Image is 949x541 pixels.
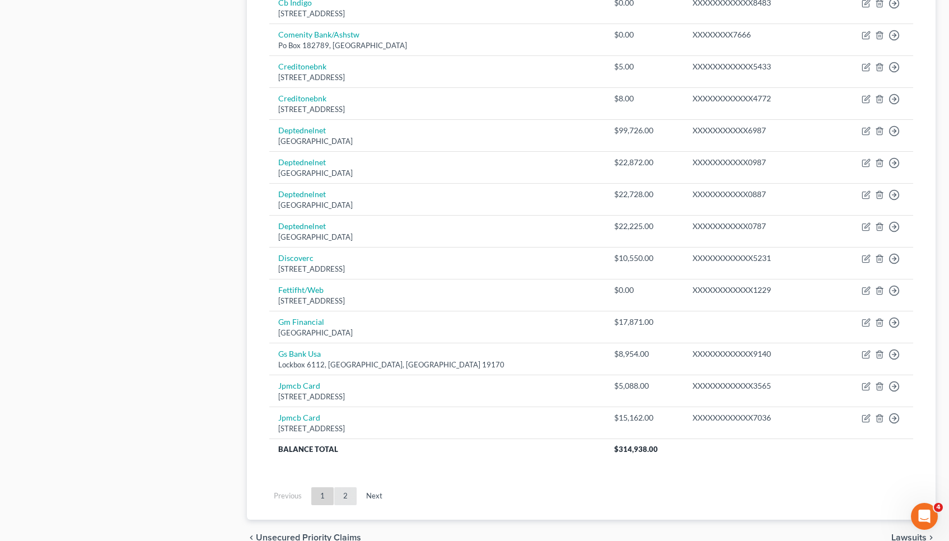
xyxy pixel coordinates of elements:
div: [STREET_ADDRESS] [278,8,596,19]
div: $17,871.00 [614,316,675,328]
div: $5,088.00 [614,380,675,391]
div: XXXXXXXXXXXX4772 [693,93,821,104]
a: Discoverc [278,253,314,263]
div: $22,872.00 [614,157,675,168]
a: Creditonebnk [278,62,326,71]
a: Jpmcb Card [278,413,320,422]
div: XXXXXXXXXXX0787 [693,221,821,232]
div: [STREET_ADDRESS] [278,104,596,115]
a: Deptednelnet [278,157,326,167]
div: XXXXXXXXXXX0887 [693,189,821,200]
a: 1 [311,487,334,505]
div: Po Box 182789, [GEOGRAPHIC_DATA] [278,40,596,51]
div: XXXXXXXXXXXX5231 [693,253,821,264]
div: $99,726.00 [614,125,675,136]
a: Deptednelnet [278,189,326,199]
div: [STREET_ADDRESS] [278,72,596,83]
a: Deptednelnet [278,125,326,135]
div: [STREET_ADDRESS] [278,423,596,434]
div: XXXXXXXXXXXX7036 [693,412,821,423]
div: [STREET_ADDRESS] [278,296,596,306]
div: $5.00 [614,61,675,72]
div: [GEOGRAPHIC_DATA] [278,168,596,179]
div: [GEOGRAPHIC_DATA] [278,200,596,211]
div: $22,225.00 [614,221,675,232]
div: [STREET_ADDRESS] [278,391,596,402]
a: Fettifht/Web [278,285,324,295]
div: [STREET_ADDRESS] [278,264,596,274]
span: 4 [934,503,943,512]
div: XXXXXXXXXXXX9140 [693,348,821,360]
div: $8,954.00 [614,348,675,360]
a: Next [357,487,391,505]
a: Deptednelnet [278,221,326,231]
div: Lockbox 6112, [GEOGRAPHIC_DATA], [GEOGRAPHIC_DATA] 19170 [278,360,596,370]
a: Gm Financial [278,317,324,327]
iframe: Intercom live chat [911,503,938,530]
div: $15,162.00 [614,412,675,423]
div: XXXXXXXXXXXX5433 [693,61,821,72]
div: [GEOGRAPHIC_DATA] [278,328,596,338]
div: XXXXXXXXXXXX3565 [693,380,821,391]
div: $22,728.00 [614,189,675,200]
span: $314,938.00 [614,445,658,454]
div: [GEOGRAPHIC_DATA] [278,136,596,147]
div: XXXXXXXXXXX0987 [693,157,821,168]
div: $8.00 [614,93,675,104]
a: 2 [334,487,357,505]
div: [GEOGRAPHIC_DATA] [278,232,596,242]
div: $0.00 [614,285,675,296]
div: XXXXXXXXXXXX1229 [693,285,821,296]
div: XXXXXXXXXXX6987 [693,125,821,136]
a: Comenity Bank/Ashstw [278,30,359,39]
th: Balance Total [269,439,605,459]
a: Jpmcb Card [278,381,320,390]
a: Gs Bank Usa [278,349,321,358]
div: XXXXXXXX7666 [693,29,821,40]
div: $10,550.00 [614,253,675,264]
a: Creditonebnk [278,94,326,103]
div: $0.00 [614,29,675,40]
